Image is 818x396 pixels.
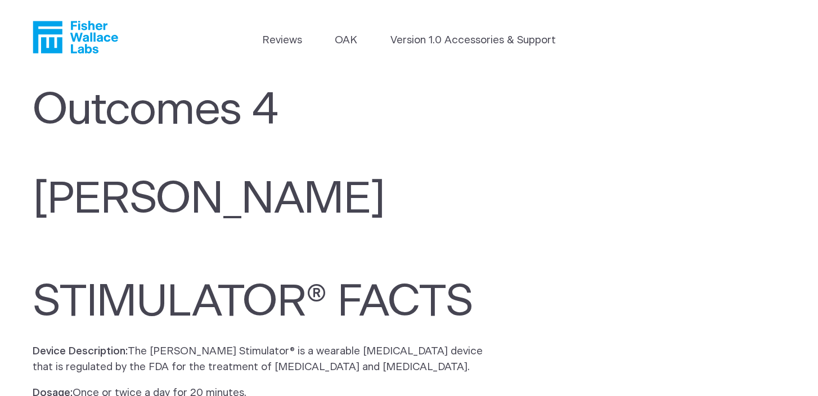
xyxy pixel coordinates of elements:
[390,33,556,48] a: Version 1.0 Accessories & Support
[33,85,501,137] h1: Outcomes 4
[335,33,357,48] a: OAK
[33,174,501,328] h1: STIMULATOR® FACTS
[33,21,118,53] a: Fisher Wallace
[33,344,492,375] p: The [PERSON_NAME] Stimulator® is a wearable [MEDICAL_DATA] device that is regulated by the FDA fo...
[262,33,302,48] a: Reviews
[33,346,128,357] strong: Device Description:
[33,174,442,226] span: [PERSON_NAME]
